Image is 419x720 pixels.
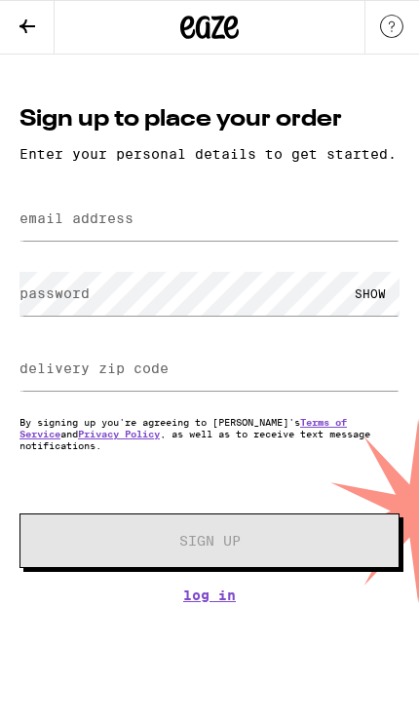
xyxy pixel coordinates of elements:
[19,210,133,226] label: email address
[19,146,400,162] p: Enter your personal details to get started.
[14,15,161,33] span: Hi. Need any help?
[179,534,241,548] span: Sign Up
[78,428,160,439] a: Privacy Policy
[19,103,400,136] h1: Sign up to place your order
[19,513,400,568] button: Sign Up
[19,347,400,391] input: delivery zip code
[19,416,347,439] a: Terms of Service
[19,360,169,376] label: delivery zip code
[19,197,400,241] input: email address
[19,285,90,301] label: password
[341,272,400,316] div: SHOW
[19,587,400,603] a: Log In
[19,416,400,451] p: By signing up you're agreeing to [PERSON_NAME]'s and , as well as to receive text message notific...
